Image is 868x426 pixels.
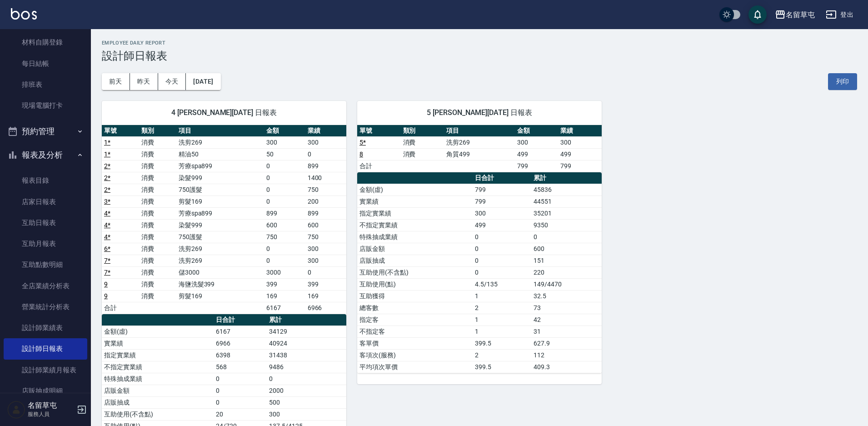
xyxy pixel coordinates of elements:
[102,408,214,420] td: 互助使用(不含點)
[102,361,214,373] td: 不指定實業績
[104,292,108,300] a: 9
[264,148,305,160] td: 50
[305,266,346,278] td: 0
[401,136,444,148] td: 消費
[158,73,186,90] button: 今天
[139,266,176,278] td: 消費
[515,160,559,172] td: 799
[357,219,473,231] td: 不指定實業績
[102,73,130,90] button: 前天
[357,243,473,255] td: 店販金額
[444,125,515,137] th: 項目
[264,302,305,314] td: 6167
[357,337,473,349] td: 客單價
[264,290,305,302] td: 169
[102,50,857,62] h3: 設計師日報表
[264,195,305,207] td: 0
[7,401,25,419] img: Person
[176,266,264,278] td: 儲3000
[139,231,176,243] td: 消費
[4,338,87,359] a: 設計師日報表
[473,266,531,278] td: 0
[4,317,87,338] a: 設計師業績表
[139,219,176,231] td: 消費
[139,160,176,172] td: 消費
[531,278,602,290] td: 149/4470
[264,278,305,290] td: 399
[4,95,87,116] a: 現場電腦打卡
[4,381,87,401] a: 店販抽成明細
[267,373,346,385] td: 0
[130,73,158,90] button: 昨天
[473,290,531,302] td: 1
[176,136,264,148] td: 洗剪269
[515,136,559,148] td: 300
[139,125,176,137] th: 類別
[4,74,87,95] a: 排班表
[357,125,401,137] th: 單號
[473,184,531,195] td: 799
[102,349,214,361] td: 指定實業績
[102,385,214,396] td: 店販金額
[4,120,87,143] button: 預約管理
[28,410,74,418] p: 服務人員
[305,231,346,243] td: 750
[822,6,857,23] button: 登出
[264,184,305,195] td: 0
[473,278,531,290] td: 4.5/135
[473,337,531,349] td: 399.5
[4,276,87,296] a: 全店業績分析表
[176,125,264,137] th: 項目
[531,207,602,219] td: 35201
[531,326,602,337] td: 31
[139,290,176,302] td: 消費
[473,314,531,326] td: 1
[357,125,602,172] table: a dense table
[267,385,346,396] td: 2000
[102,302,139,314] td: 合計
[357,290,473,302] td: 互助獲得
[401,148,444,160] td: 消費
[357,184,473,195] td: 金額(虛)
[214,349,267,361] td: 6398
[176,207,264,219] td: 芳療spa899
[305,184,346,195] td: 750
[176,290,264,302] td: 剪髮169
[139,278,176,290] td: 消費
[267,314,346,326] th: 累計
[176,148,264,160] td: 精油50
[4,191,87,212] a: 店家日報表
[264,207,305,219] td: 899
[828,73,857,90] button: 列印
[176,195,264,207] td: 剪髮169
[473,195,531,207] td: 799
[305,195,346,207] td: 200
[531,337,602,349] td: 627.9
[368,108,591,117] span: 5 [PERSON_NAME][DATE] 日報表
[558,125,602,137] th: 業績
[357,266,473,278] td: 互助使用(不含點)
[357,314,473,326] td: 指定客
[531,243,602,255] td: 600
[531,266,602,278] td: 220
[102,373,214,385] td: 特殊抽成業績
[357,231,473,243] td: 特殊抽成業績
[305,255,346,266] td: 300
[473,361,531,373] td: 399.5
[214,314,267,326] th: 日合計
[771,5,818,24] button: 名留草屯
[305,290,346,302] td: 169
[558,160,602,172] td: 799
[359,150,363,158] a: 8
[305,243,346,255] td: 300
[102,40,857,46] h2: Employee Daily Report
[531,219,602,231] td: 9350
[4,53,87,74] a: 每日結帳
[4,254,87,275] a: 互助點數明細
[139,184,176,195] td: 消費
[473,231,531,243] td: 0
[267,349,346,361] td: 31438
[357,302,473,314] td: 總客數
[264,219,305,231] td: 600
[531,231,602,243] td: 0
